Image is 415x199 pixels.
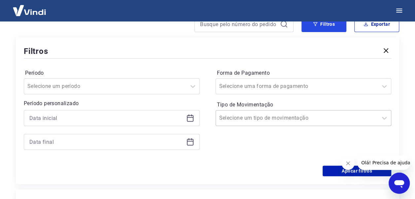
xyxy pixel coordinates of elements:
[29,137,184,147] input: Data final
[217,101,390,109] label: Tipo de Movimentação
[200,19,277,29] input: Busque pelo número do pedido
[24,46,48,57] h5: Filtros
[29,113,184,123] input: Data inicial
[323,166,391,176] button: Aplicar filtros
[24,99,200,107] p: Período personalizado
[4,5,55,10] span: Olá! Precisa de ajuda?
[357,155,410,170] iframe: Mensagem da empresa
[389,173,410,194] iframe: Botão para abrir a janela de mensagens
[8,0,51,20] img: Vindi
[25,69,198,77] label: Período
[341,157,355,170] iframe: Fechar mensagem
[217,69,390,77] label: Forma de Pagamento
[354,16,399,32] button: Exportar
[301,16,346,32] button: Filtros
